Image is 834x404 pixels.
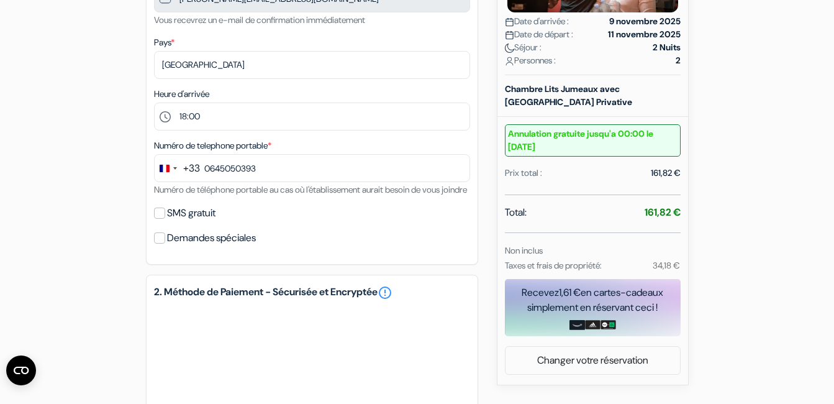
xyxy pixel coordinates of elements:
label: Demandes spéciales [167,229,256,247]
strong: 11 novembre 2025 [608,28,681,41]
a: error_outline [378,285,392,300]
img: uber-uber-eats-card.png [601,320,616,330]
small: Annulation gratuite jusqu'a 00:00 le [DATE] [505,124,681,157]
div: Recevez en cartes-cadeaux simplement en réservant ceci ! [505,285,681,315]
label: SMS gratuit [167,204,215,222]
div: +33 [183,161,200,176]
span: Séjour : [505,41,542,54]
a: Changer votre réservation [505,349,680,372]
span: Personnes : [505,54,556,67]
small: 34,18 € [653,260,680,271]
small: Taxes et frais de propriété: [505,260,602,271]
label: Numéro de telephone portable [154,139,271,152]
img: calendar.svg [505,30,514,40]
img: amazon-card-no-text.png [569,320,585,330]
div: Prix total : [505,167,542,180]
button: Ouvrir le widget CMP [6,356,36,385]
button: Change country, selected France (+33) [155,155,200,181]
strong: 9 novembre 2025 [609,15,681,28]
input: 6 12 34 56 78 [154,154,470,182]
span: Total: [505,205,527,220]
label: Pays [154,36,175,49]
img: moon.svg [505,44,514,53]
label: Heure d'arrivée [154,88,209,101]
span: 1,61 € [559,286,581,299]
small: Non inclus [505,245,543,256]
strong: 2 [676,54,681,67]
span: Date de départ : [505,28,573,41]
span: Date d'arrivée : [505,15,569,28]
img: calendar.svg [505,17,514,27]
img: adidas-card.png [585,320,601,330]
strong: 2 Nuits [653,41,681,54]
small: Numéro de téléphone portable au cas où l'établissement aurait besoin de vous joindre [154,184,467,195]
img: user_icon.svg [505,57,514,66]
div: 161,82 € [651,167,681,180]
small: Vous recevrez un e-mail de confirmation immédiatement [154,14,365,25]
strong: 161,82 € [645,206,681,219]
h5: 2. Méthode de Paiement - Sécurisée et Encryptée [154,285,470,300]
b: Chambre Lits Jumeaux avec [GEOGRAPHIC_DATA] Privative [505,83,632,108]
